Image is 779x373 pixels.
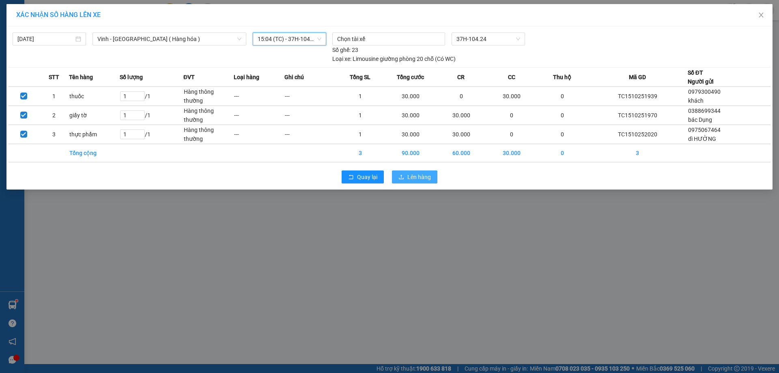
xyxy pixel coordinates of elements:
[39,125,69,144] td: 3
[407,172,431,181] span: Lên hàng
[537,87,588,106] td: 0
[537,144,588,162] td: 0
[750,4,773,27] button: Close
[234,73,259,82] span: Loại hàng
[688,127,721,133] span: 0975067464
[688,136,716,142] span: dì HƯỜNG
[284,87,335,106] td: ---
[457,73,465,82] span: CR
[397,73,424,82] span: Tổng cước
[385,125,436,144] td: 30.000
[486,87,537,106] td: 30.000
[688,97,704,104] span: khách
[436,144,487,162] td: 60.000
[688,68,714,86] div: Số ĐT Người gửi
[332,54,456,63] div: Limousine giường phòng 20 chỗ (Có WC)
[436,87,487,106] td: 0
[335,144,385,162] td: 3
[436,106,487,125] td: 30.000
[183,73,195,82] span: ĐVT
[234,125,284,144] td: ---
[234,106,284,125] td: ---
[97,33,241,45] span: Vinh - Hà Nội ( Hàng hóa )
[332,54,351,63] span: Loại xe:
[69,125,120,144] td: thực phẩm
[486,125,537,144] td: 0
[688,108,721,114] span: 0388699344
[335,125,385,144] td: 1
[508,73,515,82] span: CC
[332,45,351,54] span: Số ghế:
[284,125,335,144] td: ---
[398,174,404,181] span: upload
[183,106,234,125] td: Hàng thông thường
[486,106,537,125] td: 0
[537,125,588,144] td: 0
[587,125,688,144] td: TC1510252020
[348,174,354,181] span: rollback
[237,37,242,41] span: down
[587,144,688,162] td: 3
[436,125,487,144] td: 30.000
[120,125,183,144] td: / 1
[39,106,69,125] td: 2
[456,33,520,45] span: 37H-104.24
[284,106,335,125] td: ---
[39,87,69,106] td: 1
[284,73,304,82] span: Ghi chú
[69,106,120,125] td: giấy tờ
[20,34,82,62] span: [GEOGRAPHIC_DATA], [GEOGRAPHIC_DATA] ↔ [GEOGRAPHIC_DATA]
[69,144,120,162] td: Tổng cộng
[688,88,721,95] span: 0979300490
[23,6,81,33] strong: CHUYỂN PHÁT NHANH AN PHÚ QUÝ
[258,33,321,45] span: 15:04 (TC) - 37H-104.24
[69,87,120,106] td: thuốc
[486,144,537,162] td: 30.000
[758,12,764,18] span: close
[16,11,101,19] span: XÁC NHẬN SỐ HÀNG LÊN XE
[587,106,688,125] td: TC1510251970
[332,45,358,54] div: 23
[120,73,143,82] span: Số lượng
[49,73,59,82] span: STT
[183,125,234,144] td: Hàng thông thường
[357,172,377,181] span: Quay lại
[183,87,234,106] td: Hàng thông thường
[17,34,74,43] input: 15/10/2025
[69,73,93,82] span: Tên hàng
[385,87,436,106] td: 30.000
[335,106,385,125] td: 1
[234,87,284,106] td: ---
[342,170,384,183] button: rollbackQuay lại
[392,170,437,183] button: uploadLên hàng
[629,73,646,82] span: Mã GD
[385,106,436,125] td: 30.000
[587,87,688,106] td: TC1510251939
[350,73,370,82] span: Tổng SL
[120,87,183,106] td: / 1
[553,73,571,82] span: Thu hộ
[385,144,436,162] td: 90.000
[335,87,385,106] td: 1
[688,116,712,123] span: bác Dụng
[120,106,183,125] td: / 1
[537,106,588,125] td: 0
[4,44,19,84] img: logo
